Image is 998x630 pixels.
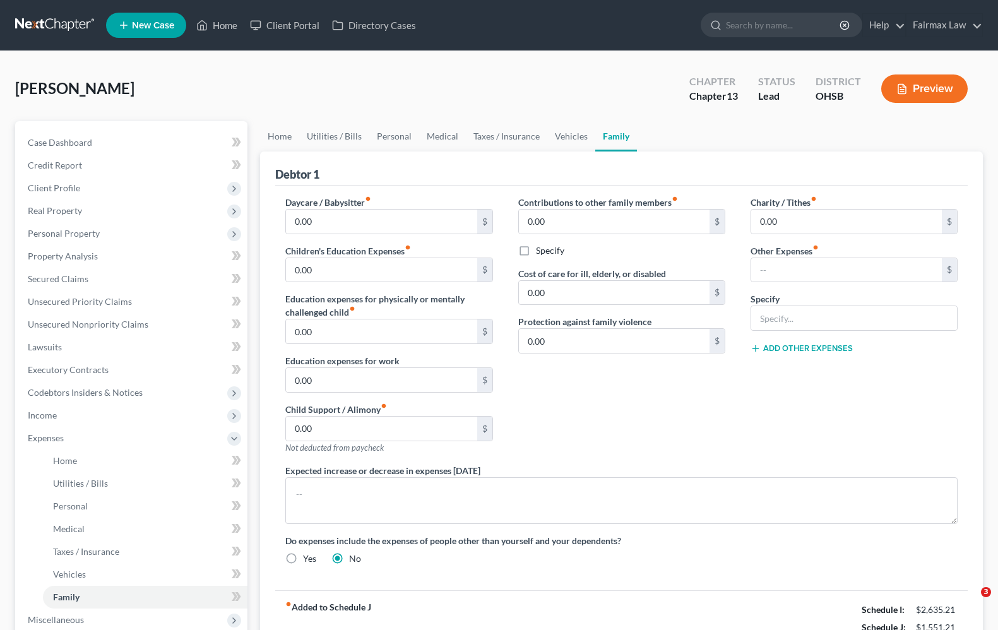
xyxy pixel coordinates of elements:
[18,290,247,313] a: Unsecured Priority Claims
[955,587,985,617] iframe: Intercom live chat
[519,329,710,353] input: --
[466,121,547,152] a: Taxes / Insurance
[547,121,595,152] a: Vehicles
[18,268,247,290] a: Secured Claims
[28,228,100,239] span: Personal Property
[28,251,98,261] span: Property Analysis
[906,14,982,37] a: Fairmax Law
[942,210,957,234] div: $
[477,319,492,343] div: $
[518,315,651,328] label: Protection against family violence
[28,137,92,148] span: Case Dashboard
[285,464,480,477] label: Expected increase or decrease in expenses [DATE]
[28,614,84,625] span: Miscellaneous
[751,258,942,282] input: --
[303,552,316,565] label: Yes
[275,167,319,182] div: Debtor 1
[285,292,492,319] label: Education expenses for physically or mentally challenged child
[286,368,477,392] input: --
[28,182,80,193] span: Client Profile
[53,591,80,602] span: Family
[28,160,82,170] span: Credit Report
[519,281,710,305] input: --
[519,210,710,234] input: --
[285,534,958,547] label: Do expenses include the expenses of people other than yourself and your dependents?
[710,329,725,353] div: $
[286,417,477,441] input: --
[43,540,247,563] a: Taxes / Insurance
[286,210,477,234] input: --
[285,196,371,209] label: Daycare / Babysitter
[419,121,466,152] a: Medical
[758,89,795,104] div: Lead
[28,432,64,443] span: Expenses
[53,478,108,489] span: Utilities / Bills
[286,319,477,343] input: --
[477,417,492,441] div: $
[43,563,247,586] a: Vehicles
[15,79,134,97] span: [PERSON_NAME]
[751,306,957,330] input: Specify...
[518,196,678,209] label: Contributions to other family members
[349,552,361,565] label: No
[53,501,88,511] span: Personal
[286,258,477,282] input: --
[28,410,57,420] span: Income
[811,196,817,202] i: fiber_manual_record
[53,455,77,466] span: Home
[981,587,991,597] span: 3
[28,205,82,216] span: Real Property
[18,313,247,336] a: Unsecured Nonpriority Claims
[862,604,905,615] strong: Schedule I:
[751,210,942,234] input: --
[710,210,725,234] div: $
[18,154,247,177] a: Credit Report
[53,546,119,557] span: Taxes / Insurance
[285,403,387,416] label: Child Support / Alimony
[43,586,247,609] a: Family
[689,89,738,104] div: Chapter
[812,244,819,251] i: fiber_manual_record
[43,472,247,495] a: Utilities / Bills
[758,74,795,89] div: Status
[751,244,819,258] label: Other Expenses
[536,244,564,257] label: Specify
[285,443,384,453] span: Not deducted from paycheck
[28,273,88,284] span: Secured Claims
[751,196,817,209] label: Charity / Tithes
[477,258,492,282] div: $
[53,523,85,534] span: Medical
[477,368,492,392] div: $
[18,359,247,381] a: Executory Contracts
[672,196,678,202] i: fiber_manual_record
[190,14,244,37] a: Home
[285,354,400,367] label: Education expenses for work
[727,90,738,102] span: 13
[863,14,905,37] a: Help
[28,296,132,307] span: Unsecured Priority Claims
[726,13,841,37] input: Search by name...
[816,89,861,104] div: OHSB
[28,342,62,352] span: Lawsuits
[18,245,247,268] a: Property Analysis
[43,495,247,518] a: Personal
[518,267,666,280] label: Cost of care for ill, elderly, or disabled
[689,74,738,89] div: Chapter
[18,336,247,359] a: Lawsuits
[710,281,725,305] div: $
[132,21,174,30] span: New Case
[381,403,387,409] i: fiber_manual_record
[477,210,492,234] div: $
[43,449,247,472] a: Home
[751,343,853,354] button: Add Other Expenses
[299,121,369,152] a: Utilities / Bills
[260,121,299,152] a: Home
[244,14,326,37] a: Client Portal
[942,258,957,282] div: $
[43,518,247,540] a: Medical
[816,74,861,89] div: District
[405,244,411,251] i: fiber_manual_record
[326,14,422,37] a: Directory Cases
[53,569,86,579] span: Vehicles
[349,306,355,312] i: fiber_manual_record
